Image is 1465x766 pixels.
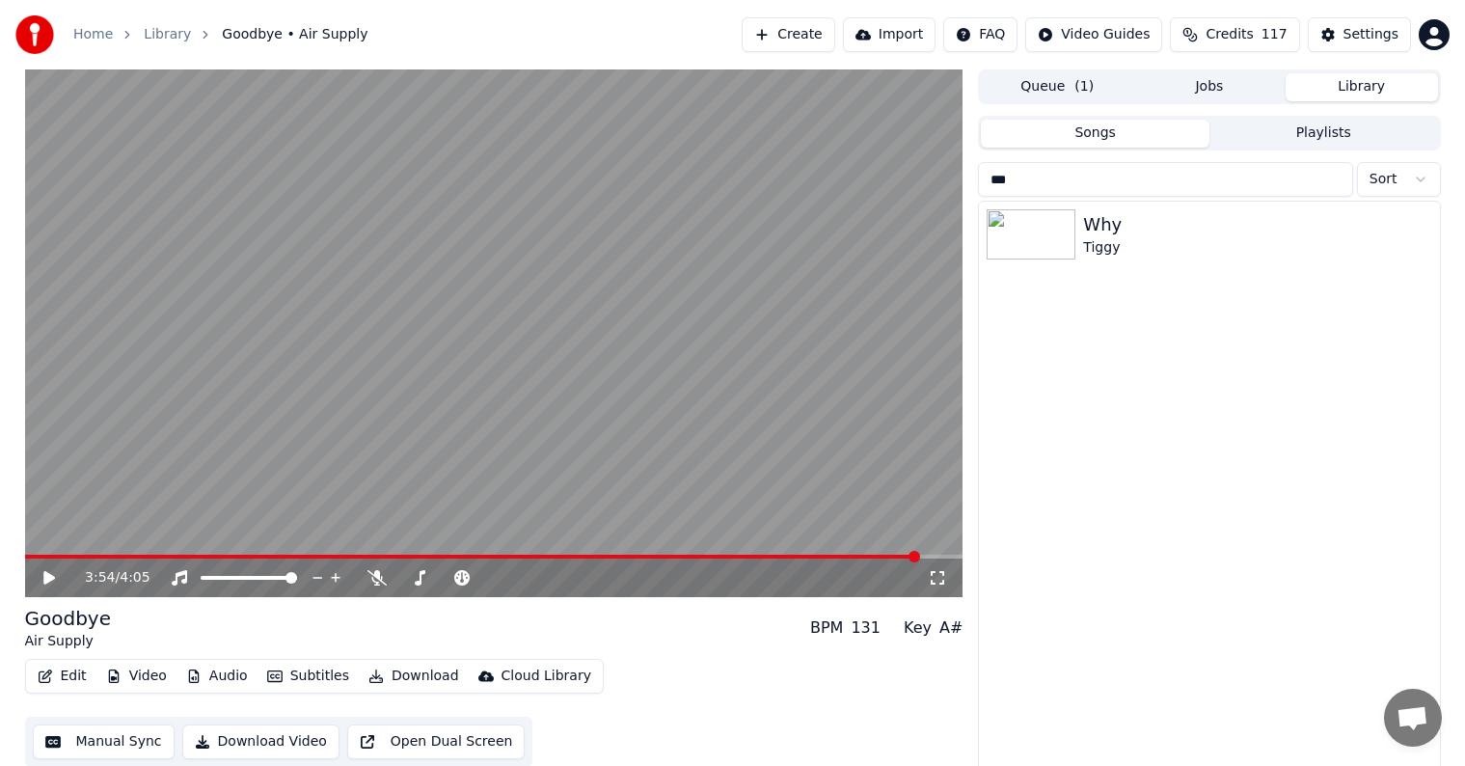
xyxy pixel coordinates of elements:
button: Credits117 [1170,17,1299,52]
a: Home [73,25,113,44]
button: Create [742,17,835,52]
button: Jobs [1133,73,1286,101]
button: Video [98,663,175,690]
span: ( 1 ) [1074,77,1094,96]
button: Queue [981,73,1133,101]
button: Download Video [182,725,339,759]
div: Why [1083,211,1431,238]
button: Playlists [1209,120,1438,148]
div: A# [939,616,963,640]
button: Songs [981,120,1209,148]
span: 3:54 [85,568,115,588]
button: Download [361,663,467,690]
button: Open Dual Screen [347,725,526,759]
button: Library [1286,73,1438,101]
div: Cloud Library [502,667,591,686]
nav: breadcrumb [73,25,368,44]
div: Key [904,616,932,640]
div: Goodbye [25,605,112,632]
span: 117 [1262,25,1288,44]
span: Goodbye • Air Supply [222,25,367,44]
button: FAQ [943,17,1017,52]
div: 131 [851,616,881,640]
a: Open chat [1384,689,1442,747]
button: Import [843,17,936,52]
img: youka [15,15,54,54]
div: Settings [1343,25,1398,44]
button: Video Guides [1025,17,1162,52]
div: / [85,568,131,588]
button: Subtitles [259,663,357,690]
span: Credits [1206,25,1253,44]
div: Tiggy [1083,238,1431,258]
button: Audio [178,663,256,690]
button: Settings [1308,17,1411,52]
button: Manual Sync [33,725,175,759]
div: Air Supply [25,632,112,651]
div: BPM [810,616,843,640]
button: Edit [30,663,95,690]
span: 4:05 [120,568,149,588]
a: Library [144,25,191,44]
span: Sort [1370,170,1397,189]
